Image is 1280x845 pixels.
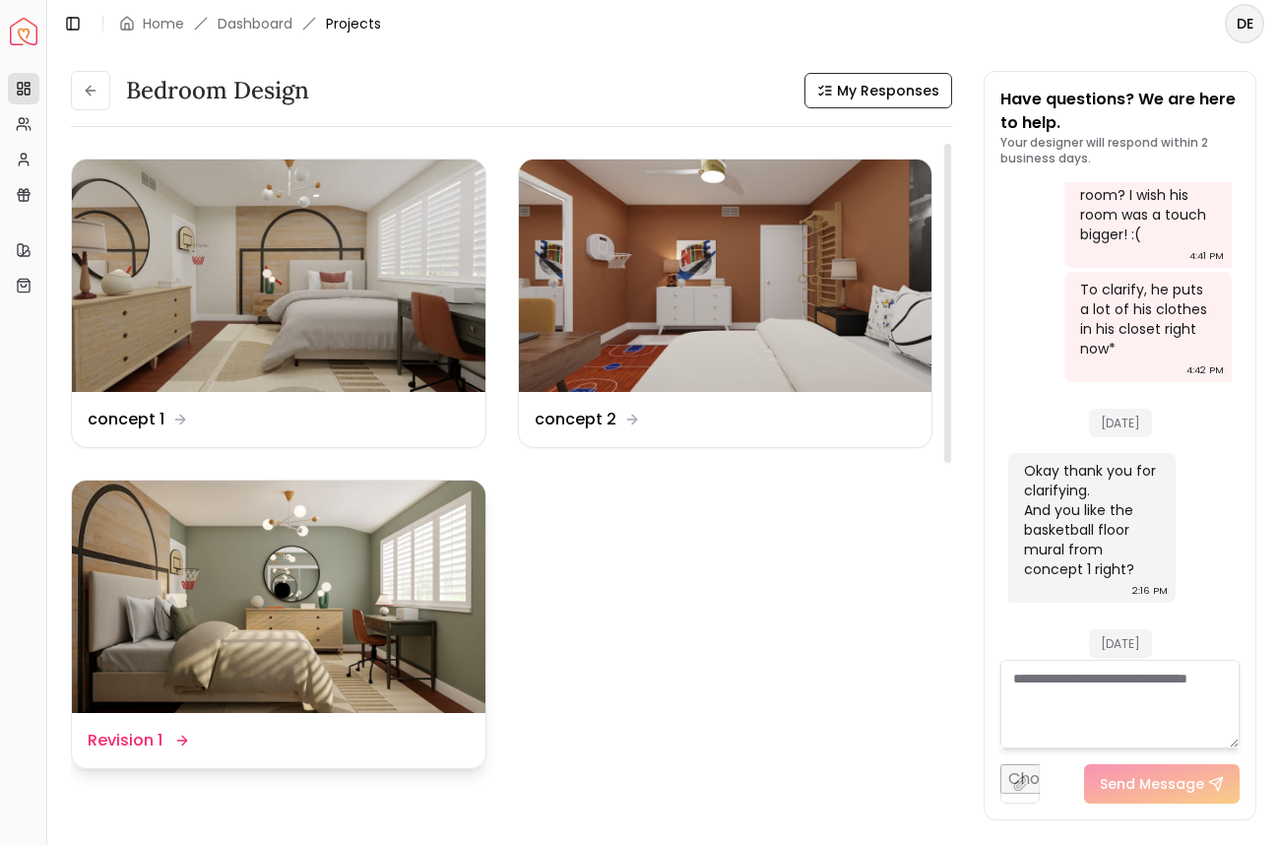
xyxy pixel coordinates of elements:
[1132,581,1168,601] div: 2:16 PM
[1000,135,1240,166] p: Your designer will respond within 2 business days.
[72,160,485,392] img: concept 1
[1089,629,1152,658] span: [DATE]
[326,14,381,33] span: Projects
[218,14,292,33] a: Dashboard
[1227,6,1262,41] span: DE
[119,14,381,33] nav: breadcrumb
[519,160,932,392] img: concept 2
[1186,360,1224,380] div: 4:42 PM
[1225,4,1264,43] button: DE
[71,159,486,448] a: concept 1concept 1
[1024,461,1156,579] div: Okay thank you for clarifying. And you like the basketball floor mural from concept 1 right?
[88,408,164,431] dd: concept 1
[535,408,616,431] dd: concept 2
[72,481,485,713] img: Revision 1
[1000,88,1240,135] p: Have questions? We are here to help.
[126,75,309,106] h3: Bedroom design
[88,729,162,752] dd: Revision 1
[1080,280,1212,358] div: To clarify, he puts a lot of his clothes in his closet right now*
[837,81,939,100] span: My Responses
[10,18,37,45] a: Spacejoy
[71,480,486,769] a: Revision 1Revision 1
[1189,246,1224,266] div: 4:41 PM
[518,159,933,448] a: concept 2concept 2
[10,18,37,45] img: Spacejoy Logo
[143,14,184,33] a: Home
[1089,409,1152,437] span: [DATE]
[804,73,952,108] button: My Responses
